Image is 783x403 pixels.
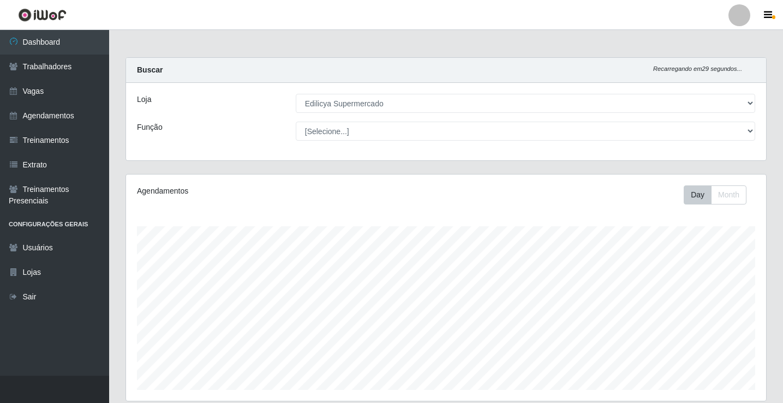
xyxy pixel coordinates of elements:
[684,185,712,204] button: Day
[684,185,746,204] div: First group
[137,185,385,197] div: Agendamentos
[684,185,755,204] div: Toolbar with button groups
[711,185,746,204] button: Month
[137,94,151,105] label: Loja
[137,65,163,74] strong: Buscar
[137,122,163,133] label: Função
[18,8,67,22] img: CoreUI Logo
[653,65,742,72] i: Recarregando em 29 segundos...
